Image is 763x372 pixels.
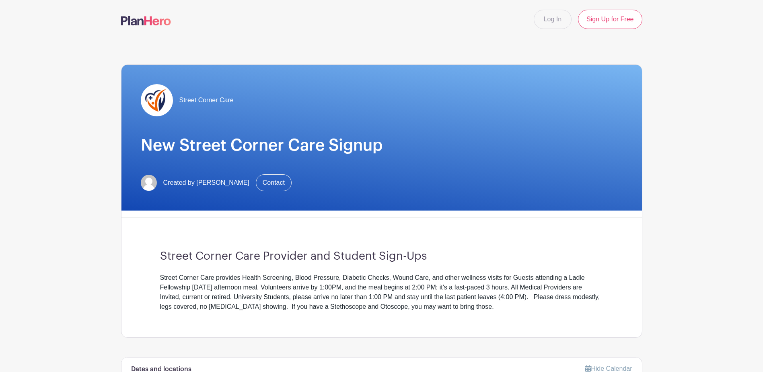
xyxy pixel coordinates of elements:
[141,175,157,191] img: default-ce2991bfa6775e67f084385cd625a349d9dcbb7a52a09fb2fda1e96e2d18dcdb.png
[160,250,603,263] h3: Street Corner Care Provider and Student Sign-Ups
[585,365,632,372] a: Hide Calendar
[121,16,171,25] img: logo-507f7623f17ff9eddc593b1ce0a138ce2505c220e1c5a4e2b4648c50719b7d32.svg
[160,273,603,312] div: Street Corner Care provides Health Screening, Blood Pressure, Diabetic Checks, Wound Care, and ot...
[534,10,572,29] a: Log In
[578,10,642,29] a: Sign Up for Free
[256,174,292,191] a: Contact
[141,84,173,116] img: SCC%20PlanHero.png
[141,136,623,155] h1: New Street Corner Care Signup
[179,95,234,105] span: Street Corner Care
[163,178,249,188] span: Created by [PERSON_NAME]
